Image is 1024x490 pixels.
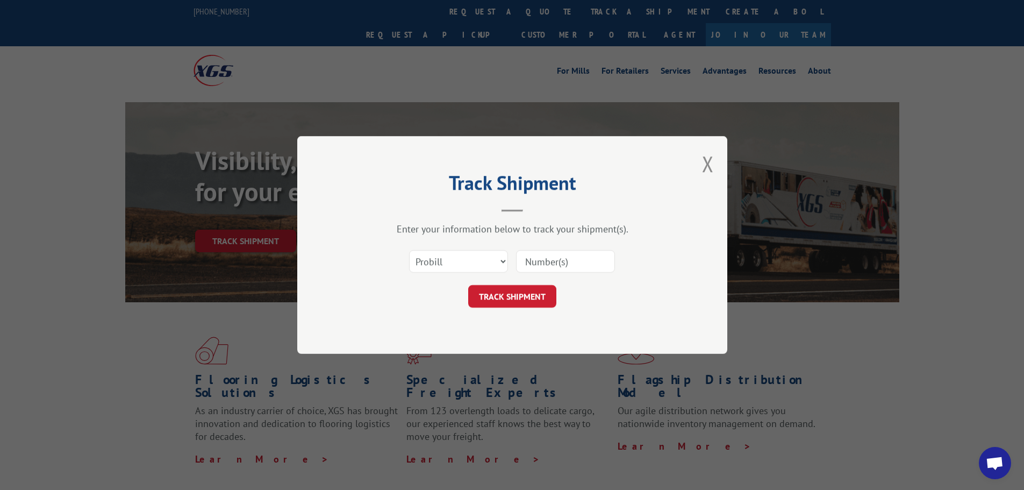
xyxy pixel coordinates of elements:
button: Close modal [702,150,714,178]
button: TRACK SHIPMENT [468,285,556,308]
div: Enter your information below to track your shipment(s). [351,223,674,235]
div: Open chat [979,447,1011,479]
input: Number(s) [516,250,615,273]
h2: Track Shipment [351,175,674,196]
